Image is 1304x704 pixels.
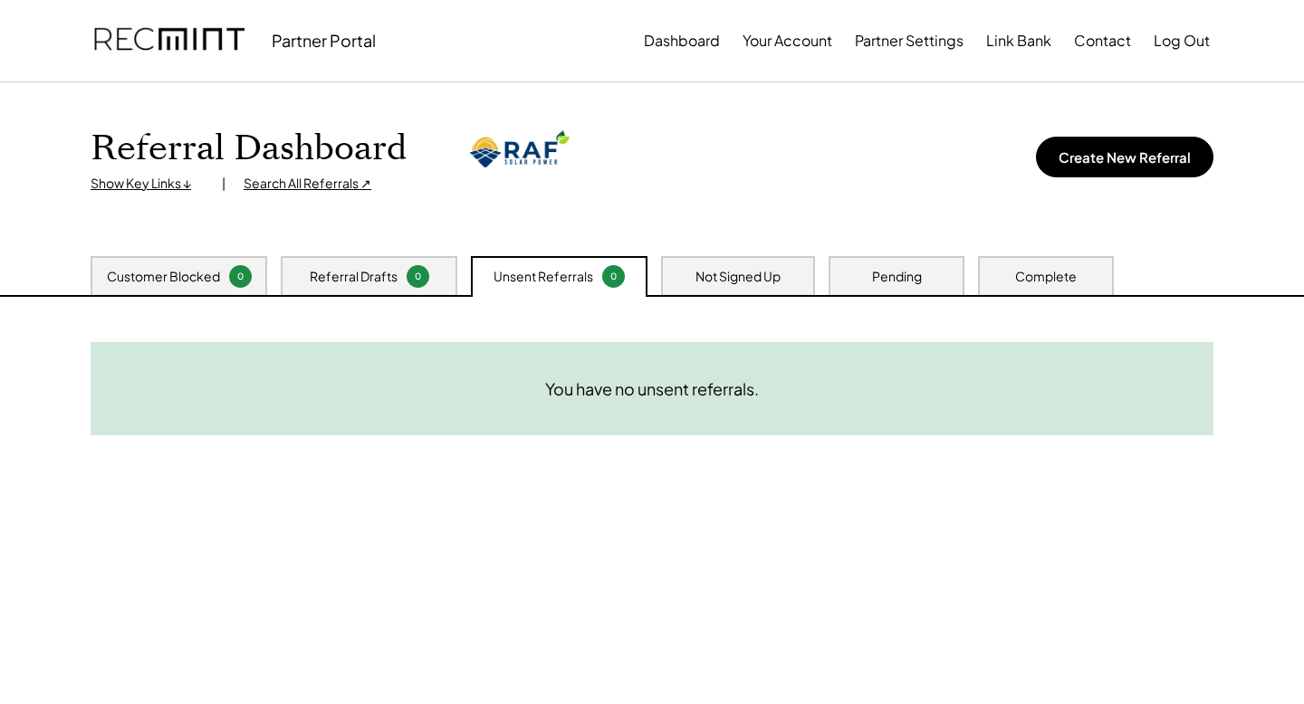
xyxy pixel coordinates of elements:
[91,128,407,170] h1: Referral Dashboard
[545,378,759,399] div: You have no unsent referrals.
[272,30,376,51] div: Partner Portal
[232,270,249,283] div: 0
[1036,137,1213,177] button: Create New Referral
[872,268,922,286] div: Pending
[605,270,622,283] div: 0
[695,268,781,286] div: Not Signed Up
[1074,23,1131,59] button: Contact
[1015,268,1077,286] div: Complete
[494,268,593,286] div: Unsent Referrals
[94,10,244,71] img: recmint-logotype%403x.png
[855,23,964,59] button: Partner Settings
[91,175,204,193] div: Show Key Links ↓
[222,175,225,193] div: |
[1154,23,1210,59] button: Log Out
[244,175,371,193] div: Search All Referrals ↗
[470,130,570,167] img: logo_6eb852b82adf15e04ca471819532e9af_2x.png
[310,268,398,286] div: Referral Drafts
[107,268,220,286] div: Customer Blocked
[644,23,720,59] button: Dashboard
[743,23,832,59] button: Your Account
[986,23,1051,59] button: Link Bank
[409,270,427,283] div: 0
